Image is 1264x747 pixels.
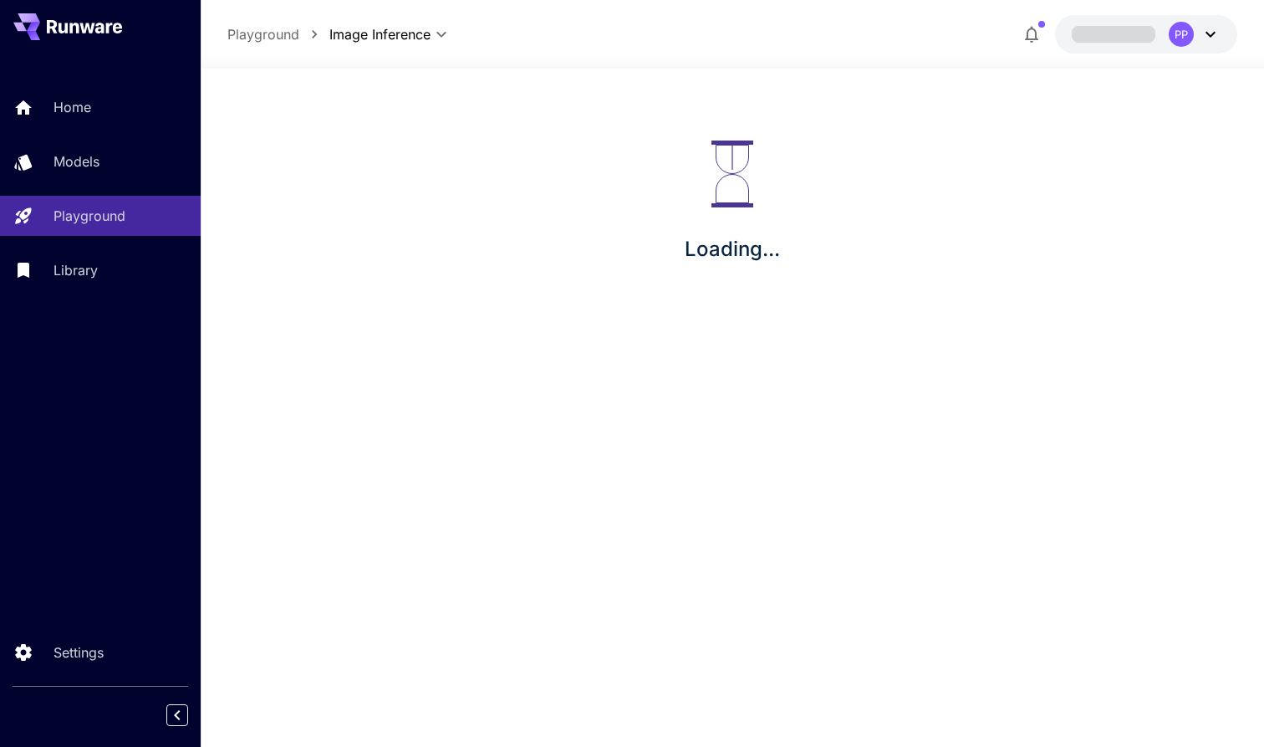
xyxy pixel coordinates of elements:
p: Settings [54,642,104,663]
button: Collapse sidebar [166,704,188,726]
span: Image Inference [329,24,431,44]
a: Playground [227,24,299,44]
div: PP [1169,22,1194,47]
p: Library [54,260,98,280]
p: Models [54,151,99,171]
nav: breadcrumb [227,24,329,44]
p: Loading... [685,234,780,264]
button: PP [1055,15,1237,54]
p: Playground [54,206,125,226]
div: Collapse sidebar [179,700,201,730]
p: Home [54,97,91,117]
